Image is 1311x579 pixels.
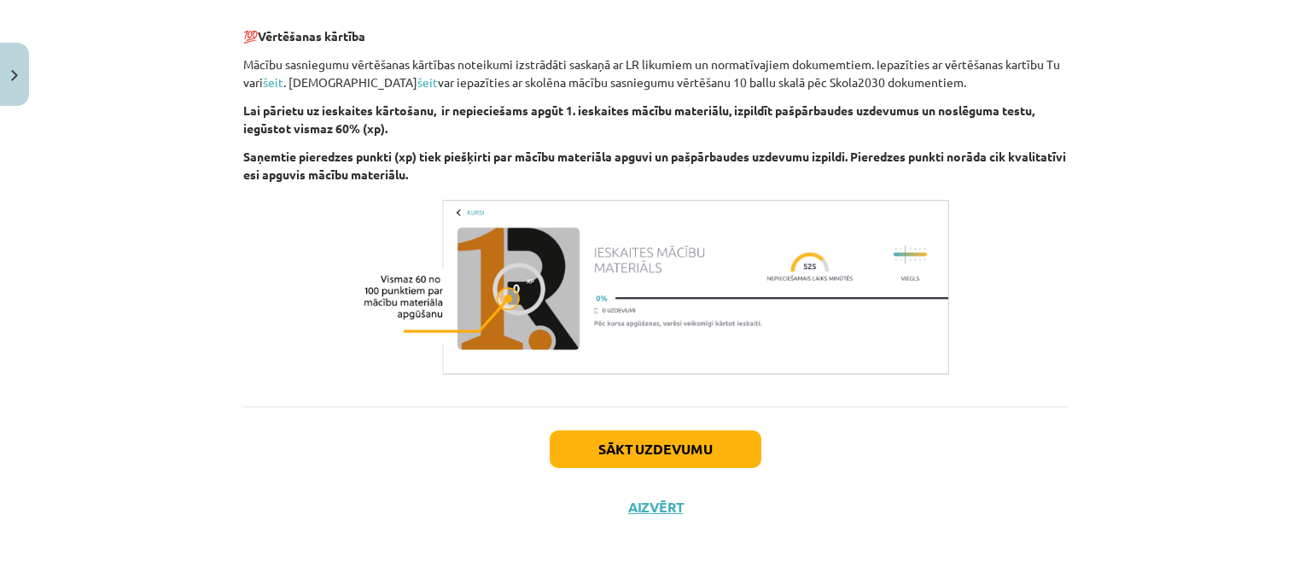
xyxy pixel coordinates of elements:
b: Saņemtie pieredzes punkti (xp) tiek piešķirti par mācību materiāla apguvi un pašpārbaudes uzdevum... [243,149,1066,182]
b: Lai pārietu uz ieskaites kārtošanu, ir nepieciešams apgūt 1. ieskaites mācību materiālu, izpildīt... [243,102,1034,136]
button: Aizvērt [623,499,688,516]
a: šeit [417,74,438,90]
a: šeit [263,74,283,90]
button: Sākt uzdevumu [550,430,761,468]
img: icon-close-lesson-0947bae3869378f0d4975bcd49f059093ad1ed9edebbc8119c70593378902aed.svg [11,70,18,81]
p: Mācību sasniegumu vērtēšanas kārtības noteikumi izstrādāti saskaņā ar LR likumiem un normatīvajie... [243,56,1068,91]
b: Vērtēšanas kārtība [258,28,365,44]
p: 💯 [243,9,1068,45]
